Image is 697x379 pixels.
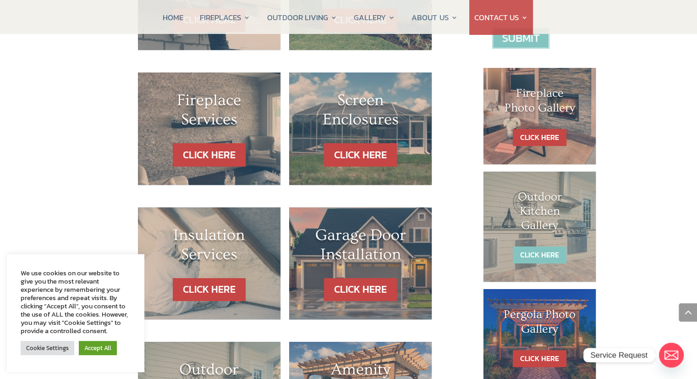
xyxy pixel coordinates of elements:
[513,350,566,367] a: CLICK HERE
[307,226,413,269] h1: Garage Door Installation
[502,307,578,340] h1: Pergola Photo Gallery
[21,341,74,355] a: Cookie Settings
[502,86,578,119] h1: Fireplace Photo Gallery
[307,91,413,134] h1: Screen Enclosures
[513,129,566,146] a: CLICK HERE
[156,91,262,134] h1: Fireplace Services
[173,143,246,167] a: CLICK HERE
[173,278,246,301] a: CLICK HERE
[502,190,578,238] h1: Outdoor Kitchen Gallery
[324,143,397,167] a: CLICK HERE
[324,278,397,301] a: CLICK HERE
[492,28,549,49] input: Submit
[21,269,131,335] div: We use cookies on our website to give you the most relevant experience by remembering your prefer...
[156,226,262,269] h1: Insulation Services
[513,246,566,263] a: CLICK HERE
[79,341,117,355] a: Accept All
[659,343,684,368] a: Email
